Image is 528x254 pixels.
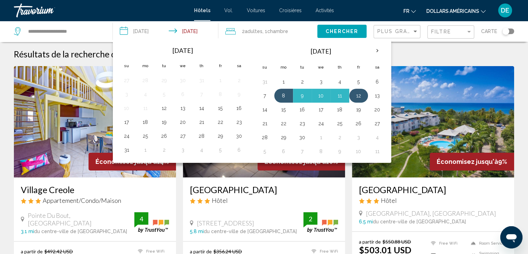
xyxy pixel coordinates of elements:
button: Day 3 [353,133,364,142]
button: Day 9 [234,89,245,99]
span: [STREET_ADDRESS] [197,219,254,227]
span: , 1 [262,26,288,36]
button: Day 14 [259,105,270,114]
button: Day 15 [215,103,226,113]
button: Day 15 [278,105,289,114]
button: Day 4 [372,133,383,142]
li: Room Service [467,239,507,248]
button: Day 16 [297,105,308,114]
button: Day 2 [234,76,245,85]
button: Day 11 [372,146,383,156]
div: 4 [134,215,148,223]
span: du centre-ville de [GEOGRAPHIC_DATA] [204,229,297,234]
div: 3 star Apartment [21,197,169,204]
span: Chercher [325,29,358,34]
button: Day 6 [278,146,289,156]
del: $550.88 USD [383,239,411,245]
button: Day 13 [177,103,188,113]
button: Day 24 [121,131,132,141]
button: Day 1 [316,133,327,142]
span: du centre-ville de [GEOGRAPHIC_DATA] [34,229,127,234]
span: Économisez jusqu'à [95,158,157,165]
img: trustyou-badge.svg [303,212,338,233]
div: 14% [89,153,176,170]
button: Day 28 [196,131,207,141]
a: Travorium [14,3,187,17]
button: Day 27 [177,131,188,141]
span: Économisez jusqu'à [437,158,498,165]
iframe: Bouton de lancement de la fenêtre de messagerie [500,226,522,248]
button: Day 4 [140,89,151,99]
button: Day 6 [234,145,245,155]
span: du centre-ville de [GEOGRAPHIC_DATA] [373,219,466,224]
button: Day 30 [177,76,188,85]
div: 3 star Hotel [190,197,338,204]
span: Pointe Du Bout, [GEOGRAPHIC_DATA] [28,212,134,227]
button: Toggle map [497,28,514,34]
button: Day 8 [215,89,226,99]
button: Travelers: 2 adults, 0 children [218,21,317,42]
div: 3 star Hotel [359,197,507,204]
button: Day 5 [215,145,226,155]
button: Day 1 [215,76,226,85]
button: Day 11 [334,91,345,101]
button: Day 18 [334,105,345,114]
button: Day 29 [278,133,289,142]
button: Day 9 [334,146,345,156]
button: Day 26 [353,119,364,128]
button: Day 17 [121,117,132,127]
th: [DATE] [274,43,368,59]
li: Free WiFi [427,239,467,248]
div: 9% [430,153,514,170]
button: Day 6 [177,89,188,99]
button: Day 9 [297,91,308,101]
button: Day 10 [353,146,364,156]
a: [GEOGRAPHIC_DATA] [190,184,338,195]
a: Croisières [279,8,302,13]
h1: Résultats de la recherche d'hôtel [14,49,138,59]
button: Day 31 [196,76,207,85]
img: Hotel image [352,66,514,177]
button: Day 29 [159,76,170,85]
button: Changer de devise [426,6,486,16]
span: a partir de [359,239,381,245]
span: 5.8 mi [190,229,204,234]
button: Day 27 [121,76,132,85]
button: Day 5 [159,89,170,99]
a: Hôtels [194,8,210,13]
button: Day 5 [353,77,364,87]
img: Hotel image [14,66,176,177]
button: Day 19 [159,117,170,127]
span: Filtre [431,29,451,34]
a: Activités [316,8,334,13]
button: Day 14 [196,103,207,113]
button: Day 24 [316,119,327,128]
a: Vol. [224,8,233,13]
button: Day 1 [278,77,289,87]
button: Chercher [317,25,367,38]
button: Next month [368,43,387,59]
button: Day 10 [121,103,132,113]
span: Hôtel [212,197,228,204]
button: Day 12 [159,103,170,113]
button: Filter [427,25,474,39]
button: Day 3 [177,145,188,155]
a: Village Creole [21,184,169,195]
div: 2 [303,215,317,223]
button: Day 21 [196,117,207,127]
mat-select: Sort by [377,29,418,35]
button: Day 2 [297,77,308,87]
span: Plus grandes économies [377,29,460,34]
button: Day 4 [196,145,207,155]
span: Chambre [267,29,288,34]
h3: [GEOGRAPHIC_DATA] [359,184,507,195]
button: Day 20 [372,105,383,114]
a: Voitures [247,8,265,13]
font: fr [403,8,409,14]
